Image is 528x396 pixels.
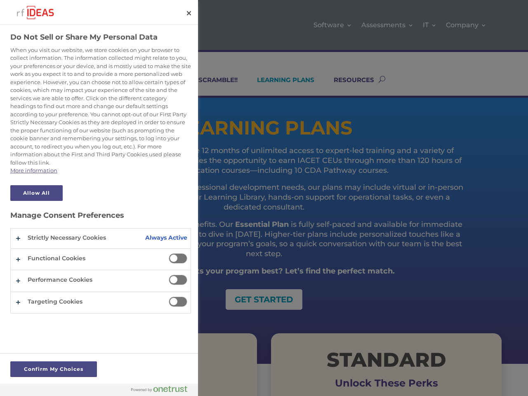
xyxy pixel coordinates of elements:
[10,361,97,377] button: Confirm My Choices
[10,185,63,201] button: Allow All
[10,33,158,42] h2: Do Not Sell or Share My Personal Data
[180,4,198,22] button: Close
[10,167,57,174] a: More information about your privacy, opens in a new tab
[10,46,191,175] div: When you visit our website, we store cookies on your browser to collect information. The informat...
[131,386,194,396] a: Powered by OneTrust Opens in a new Tab
[10,211,191,224] h3: Manage Consent Preferences
[14,4,57,21] img: Company Logo
[131,386,187,392] img: Powered by OneTrust Opens in a new Tab
[10,4,60,21] div: Company Logo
